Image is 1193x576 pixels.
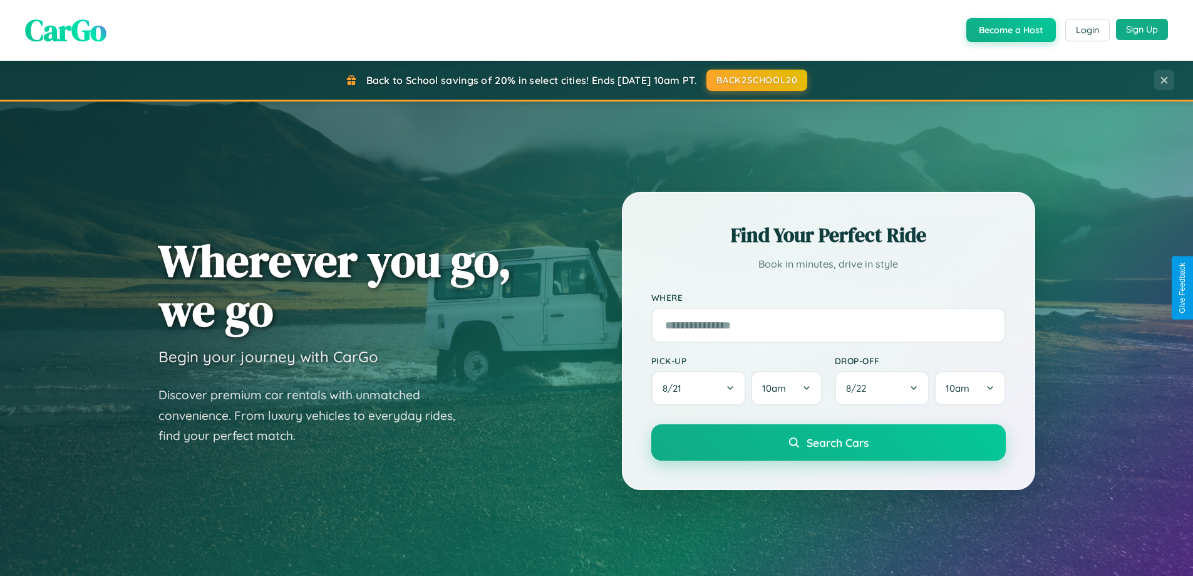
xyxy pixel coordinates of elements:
button: Search Cars [651,424,1006,461]
button: BACK2SCHOOL20 [706,70,807,91]
button: 10am [934,371,1005,406]
span: 8 / 21 [663,382,688,394]
span: 10am [946,382,969,394]
label: Where [651,292,1006,303]
button: 8/21 [651,371,746,406]
label: Pick-up [651,355,822,366]
h1: Wherever you go, we go [158,236,512,335]
button: 8/22 [835,371,930,406]
h2: Find Your Perfect Ride [651,221,1006,249]
p: Discover premium car rentals with unmatched convenience. From luxury vehicles to everyday rides, ... [158,385,472,446]
button: 10am [751,371,822,406]
span: 10am [762,382,786,394]
span: Back to School savings of 20% in select cities! Ends [DATE] 10am PT. [366,74,697,86]
button: Sign Up [1116,19,1168,40]
span: CarGo [25,9,106,51]
label: Drop-off [835,355,1006,366]
h3: Begin your journey with CarGo [158,347,378,366]
span: 8 / 22 [846,382,872,394]
p: Book in minutes, drive in style [651,255,1006,273]
button: Become a Host [966,18,1056,42]
span: Search Cars [807,436,869,449]
button: Login [1065,19,1110,41]
div: Give Feedback [1178,263,1187,313]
